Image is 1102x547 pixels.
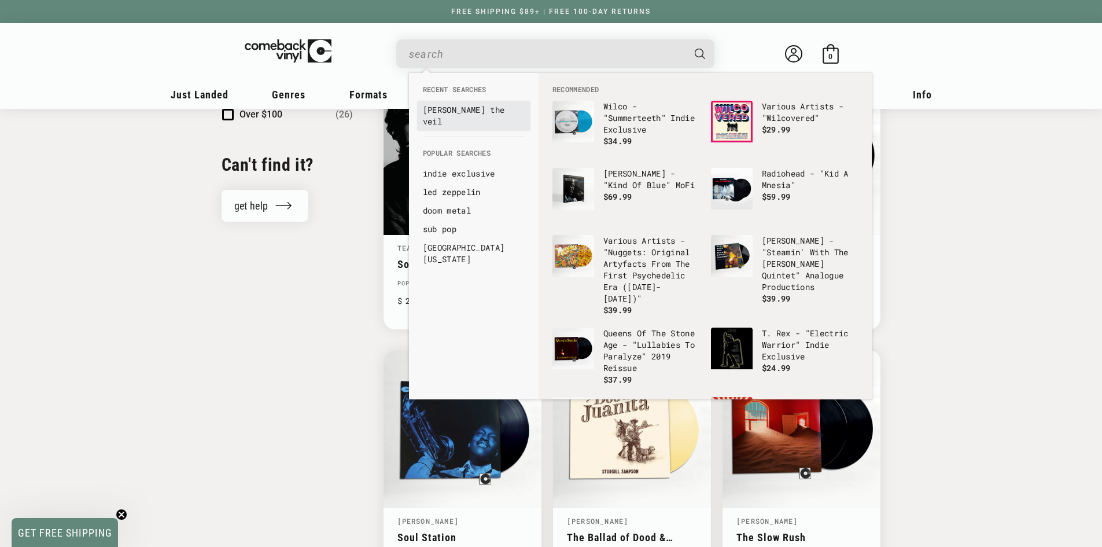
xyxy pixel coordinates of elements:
p: Radiohead - "Kid A Mnesia" [762,168,858,191]
p: [PERSON_NAME] - "Kind Of Blue" MoFi [603,168,699,191]
img: Miles Davis - "Kind Of Blue" MoFi [552,168,594,210]
a: doom metal [423,205,525,216]
div: Recommended [539,73,872,399]
a: Songs From The Big Chair [397,258,528,270]
img: Radiohead - "Kid A Mnesia" [711,168,753,210]
a: Wilco - "Summerteeth" Indie Exclusive Wilco - "Summerteeth" Indie Exclusive $34.99 [552,101,699,156]
img: Various Artists - "Nuggets: Original Artyfacts From The First Psychedelic Era (1965-1968)" [552,235,594,277]
span: $39.99 [603,304,632,315]
a: [PERSON_NAME] [397,516,459,526]
a: Miles Davis - "Kind Of Blue" MoFi [PERSON_NAME] - "Kind Of Blue" MoFi $69.99 [552,168,699,223]
li: recent_searches: pierce the veil [417,101,530,131]
img: Wilco - "Summerteeth" Indie Exclusive [552,101,594,142]
a: T. Rex - "Electric Warrior" Indie Exclusive T. Rex - "Electric Warrior" Indie Exclusive $24.99 [711,328,858,383]
li: default_products: Wilco - "Summerteeth" Indie Exclusive [547,95,705,162]
img: The Beatles - "1" [552,397,594,439]
div: Search [396,39,714,68]
li: default_products: Queens Of The Stone Age - "Lullabies To Paralyze" 2019 Reissue [547,322,705,391]
li: default_products: Various Artists - "Nuggets: Original Artyfacts From The First Psychedelic Era (... [547,229,705,322]
div: GET FREE SHIPPINGClose teaser [12,518,118,547]
span: $69.99 [603,191,632,202]
div: Recent Searches [409,73,539,137]
button: Search [684,39,716,68]
a: Tears For Fears [397,243,469,252]
a: The Ballad of Dood & [PERSON_NAME] [567,531,697,544]
p: Various Artists - "Wilcovered" [762,101,858,124]
span: GET FREE SHIPPING [18,527,112,539]
a: get help [222,190,309,222]
h2: Can't find it? [222,153,353,176]
li: default_products: Radiohead - "Kid A Mnesia" [705,162,864,229]
a: Soul Station [397,531,528,544]
p: Incubus - "Light Grenades" Regular [762,397,858,420]
li: default_suggestions: doom metal [417,201,530,220]
li: default_products: Incubus - "Light Grenades" Regular [705,391,864,458]
span: Genres [272,89,305,101]
span: $29.99 [762,124,791,135]
span: $59.99 [762,191,791,202]
li: default_products: Miles Davis - "Kind Of Blue" MoFi [547,162,705,229]
img: Incubus - "Light Grenades" Regular [711,397,753,439]
p: Various Artists - "Nuggets: Original Artyfacts From The First Psychedelic Era ([DATE]-[DATE])" [603,235,699,304]
li: Recent Searches [417,85,530,101]
a: Radiohead - "Kid A Mnesia" Radiohead - "Kid A Mnesia" $59.99 [711,168,858,223]
img: Queens Of The Stone Age - "Lullabies To Paralyze" 2019 Reissue [552,328,594,369]
input: When autocomplete results are available use up and down arrows to review and enter to select [409,42,683,66]
img: T. Rex - "Electric Warrior" Indie Exclusive [711,328,753,369]
img: Miles Davis - "Steamin' With The Miles Davis Quintet" Analogue Productions [711,235,753,277]
a: [PERSON_NAME] the veil [423,104,525,127]
p: [PERSON_NAME] - "Steamin' With The [PERSON_NAME] Quintet" Analogue Productions [762,235,858,293]
a: The Beatles - "1" The Beatles - "1" [552,397,699,453]
li: default_products: T. Rex - "Electric Warrior" Indie Exclusive [705,322,864,389]
span: Just Landed [171,89,228,101]
li: default_suggestions: indie exclusive [417,164,530,183]
li: default_products: Various Artists - "Wilcovered" [705,95,864,162]
span: $24.99 [762,362,791,373]
span: Formats [349,89,388,101]
li: default_suggestions: led zeppelin [417,183,530,201]
img: Various Artists - "Wilcovered" [711,101,753,142]
a: FREE SHIPPING $89+ | FREE 100-DAY RETURNS [440,8,662,16]
p: The Beatles - "1" [603,397,699,409]
span: 0 [828,52,832,61]
p: Queens Of The Stone Age - "Lullabies To Paralyze" 2019 Reissue [603,328,699,374]
a: indie exclusive [423,168,525,179]
a: Various Artists - "Wilcovered" Various Artists - "Wilcovered" $29.99 [711,101,858,156]
span: $37.99 [603,374,632,385]
p: T. Rex - "Electric Warrior" Indie Exclusive [762,328,858,362]
p: Wilco - "Summerteeth" Indie Exclusive [603,101,699,135]
li: Recommended [547,85,864,95]
li: default_products: Miles Davis - "Steamin' With The Miles Davis Quintet" Analogue Productions [705,229,864,310]
a: sub pop [423,223,525,235]
div: Popular Searches [409,137,539,274]
a: Various Artists - "Nuggets: Original Artyfacts From The First Psychedelic Era (1965-1968)" Variou... [552,235,699,316]
span: $34.99 [603,135,632,146]
li: default_suggestions: hotel california [417,238,530,269]
a: led zeppelin [423,186,525,198]
li: default_products: The Beatles - "1" [547,391,705,458]
a: [PERSON_NAME] [736,516,798,526]
span: Over $100 [239,109,282,120]
li: Popular Searches [417,148,530,164]
a: The Slow Rush [736,531,867,544]
li: default_suggestions: sub pop [417,220,530,238]
a: Queens Of The Stone Age - "Lullabies To Paralyze" 2019 Reissue Queens Of The Stone Age - "Lullabi... [552,328,699,386]
button: Close teaser [116,509,127,520]
span: Number of products: (26) [336,108,353,122]
a: [GEOGRAPHIC_DATA][US_STATE] [423,242,525,265]
span: $39.99 [762,293,791,304]
a: Miles Davis - "Steamin' With The Miles Davis Quintet" Analogue Productions [PERSON_NAME] - "Steam... [711,235,858,304]
a: [PERSON_NAME] [567,516,629,526]
a: Incubus - "Light Grenades" Regular Incubus - "Light Grenades" Regular [711,397,858,453]
span: Info [913,89,932,101]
